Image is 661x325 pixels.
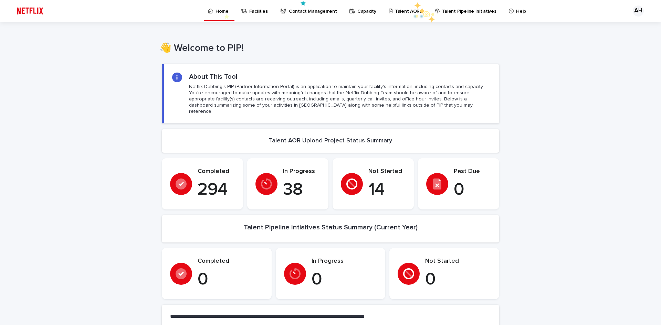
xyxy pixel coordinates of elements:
h1: 👋 Welcome to PIP! [159,43,497,54]
p: 0 [425,269,491,290]
h2: Talent Pipeline Intiaitves Status Summary (Current Year) [244,223,418,231]
p: Completed [198,258,263,265]
h2: About This Tool [189,73,238,81]
p: 14 [368,180,406,200]
p: In Progress [312,258,377,265]
img: ifQbXi3ZQGMSEF7WDB7W [14,4,46,18]
p: Completed [198,168,235,175]
p: Not Started [368,168,406,175]
p: Netflix Dubbing's PIP (Partner Information Portal) is an application to maintain your facility's ... [189,84,491,115]
p: Not Started [425,258,491,265]
p: 0 [198,269,263,290]
div: AH [633,6,644,17]
p: 38 [283,180,320,200]
h2: Talent AOR Upload Project Status Summary [269,137,392,145]
p: In Progress [283,168,320,175]
p: 294 [198,180,235,200]
p: 0 [454,180,491,200]
p: 0 [312,269,377,290]
p: Past Due [454,168,491,175]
